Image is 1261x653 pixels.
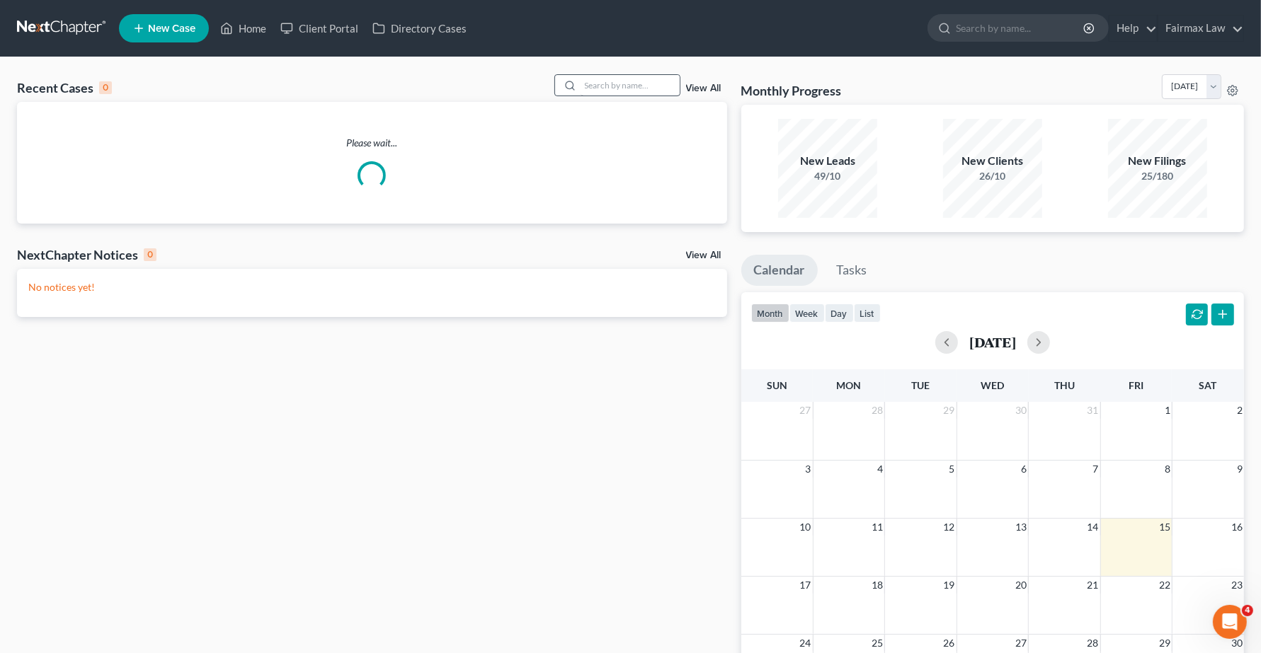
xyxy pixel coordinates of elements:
span: Thu [1054,379,1075,391]
h2: [DATE] [969,335,1016,349]
span: 26 [942,635,957,652]
span: 23 [1230,577,1244,594]
span: 19 [942,577,957,594]
div: 25/180 [1108,169,1207,183]
a: Tasks [824,255,880,286]
span: 4 [876,461,884,478]
span: 2 [1236,402,1244,419]
span: 27 [799,402,813,419]
span: 13 [1014,519,1028,536]
div: New Filings [1108,153,1207,169]
span: 22 [1158,577,1172,594]
span: Tue [911,379,930,391]
span: 12 [942,519,957,536]
div: NextChapter Notices [17,246,156,263]
span: New Case [148,23,195,34]
span: 29 [1158,635,1172,652]
button: week [789,304,825,323]
div: 0 [99,81,112,94]
span: 3 [804,461,813,478]
span: Wed [981,379,1004,391]
span: 6 [1020,461,1028,478]
span: 31 [1086,402,1100,419]
span: 28 [870,402,884,419]
a: Fairmax Law [1158,16,1243,41]
button: list [854,304,881,323]
div: New Clients [943,153,1042,169]
span: 11 [870,519,884,536]
p: No notices yet! [28,280,716,294]
span: 16 [1230,519,1244,536]
span: 30 [1230,635,1244,652]
span: 29 [942,402,957,419]
div: 49/10 [778,169,877,183]
span: 14 [1086,519,1100,536]
div: 26/10 [943,169,1042,183]
a: View All [686,250,721,260]
iframe: Intercom live chat [1213,605,1247,639]
span: 1 [1163,402,1172,419]
a: Calendar [741,255,818,286]
input: Search by name... [581,75,680,96]
div: New Leads [778,153,877,169]
span: 17 [799,577,813,594]
span: 20 [1014,577,1028,594]
span: 15 [1158,519,1172,536]
span: Fri [1129,379,1143,391]
a: Directory Cases [365,16,474,41]
span: 10 [799,519,813,536]
span: Mon [836,379,861,391]
a: Home [213,16,273,41]
a: Client Portal [273,16,365,41]
span: 21 [1086,577,1100,594]
input: Search by name... [956,15,1085,41]
span: 4 [1242,605,1253,616]
p: Please wait... [17,136,727,150]
span: 25 [870,635,884,652]
a: Help [1109,16,1157,41]
span: 28 [1086,635,1100,652]
span: 27 [1014,635,1028,652]
span: Sat [1199,379,1217,391]
div: 0 [144,248,156,261]
a: View All [686,83,721,93]
button: day [825,304,854,323]
h3: Monthly Progress [741,82,842,99]
span: 30 [1014,402,1028,419]
span: 24 [799,635,813,652]
button: month [751,304,789,323]
span: Sun [767,379,787,391]
div: Recent Cases [17,79,112,96]
span: 8 [1163,461,1172,478]
span: 7 [1092,461,1100,478]
span: 5 [948,461,957,478]
span: 18 [870,577,884,594]
span: 9 [1236,461,1244,478]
